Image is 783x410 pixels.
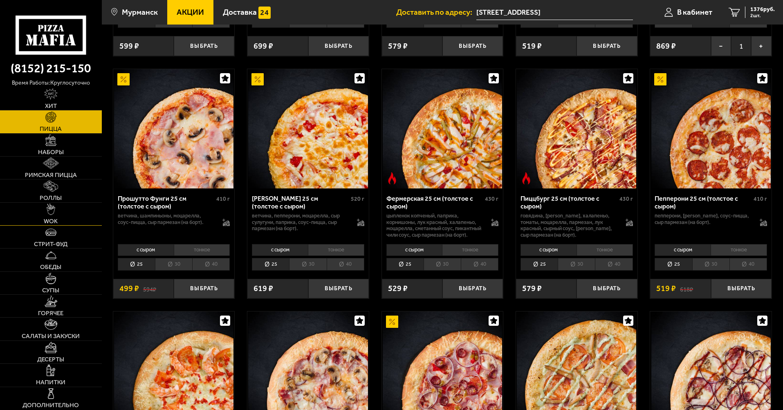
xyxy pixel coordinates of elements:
button: Выбрать [308,279,369,299]
li: 30 [692,258,729,271]
img: Акционный [386,316,398,328]
li: 40 [595,258,633,271]
input: Ваш адрес доставки [476,5,633,20]
span: Напитки [36,379,65,385]
div: Фермерская 25 см (толстое с сыром) [386,195,483,210]
span: Стрит-фуд [34,241,67,247]
li: 40 [192,258,230,271]
span: Мурманская область, Кола, проспект Защитников Заполярья, 30 [476,5,633,20]
span: 579 ₽ [388,42,408,50]
p: ветчина, пепперони, моцарелла, сыр сулугуни, паприка, соус-пицца, сыр пармезан (на борт). [252,213,349,232]
s: 618 ₽ [680,285,693,293]
li: 40 [729,258,767,271]
span: Супы [42,287,59,293]
img: Прошутто Формаджио 25 см (толстое с сыром) [248,69,368,188]
li: 25 [655,258,692,271]
p: цыпленок копченый, паприка, корнишоны, лук красный, халапеньо, моцарелла, сметанный соус, пикантн... [386,213,483,239]
img: Акционный [117,73,130,85]
img: Прошутто Фунги 25 см (толстое с сыром) [114,69,233,188]
span: Наборы [38,149,64,155]
span: 430 г [485,195,498,202]
button: Выбрать [442,36,503,56]
li: 30 [289,258,326,271]
button: Выбрать [308,36,369,56]
button: Выбрать [577,279,637,299]
a: АкционныйПрошутто Формаджио 25 см (толстое с сыром) [247,69,369,188]
li: с сыром [252,244,308,255]
span: Римская пицца [25,172,77,178]
span: 529 ₽ [388,285,408,293]
span: Пицца [40,126,62,132]
p: пепперони, [PERSON_NAME], соус-пицца, сыр пармезан (на борт). [655,213,752,226]
li: тонкое [711,244,767,255]
img: Пепперони 25 см (толстое с сыром) [651,69,771,188]
a: Острое блюдоФермерская 25 см (толстое с сыром) [382,69,503,188]
span: 869 ₽ [656,42,676,50]
s: 594 ₽ [143,285,156,293]
span: Обеды [40,264,61,270]
span: Доставить по адресу: [396,8,476,16]
li: 25 [386,258,424,271]
a: АкционныйПепперони 25 см (толстое с сыром) [650,69,772,188]
button: Выбрать [174,279,234,299]
span: 499 ₽ [119,285,139,293]
span: 410 г [754,195,767,202]
a: АкционныйПрошутто Фунги 25 см (толстое с сыром) [113,69,235,188]
span: 430 г [619,195,633,202]
span: Доставка [223,8,257,16]
p: говядина, [PERSON_NAME], халапеньо, томаты, моцарелла, пармезан, лук красный, сырный соус, [PERSO... [521,213,617,239]
span: 579 ₽ [522,285,542,293]
span: 519 ₽ [656,285,676,293]
li: тонкое [174,244,230,255]
li: тонкое [442,244,498,255]
button: Выбрать [711,279,772,299]
p: ветчина, шампиньоны, моцарелла, соус-пицца, сыр пармезан (на борт). [118,213,215,226]
li: 25 [252,258,289,271]
li: 30 [424,258,461,271]
span: Хит [45,103,57,109]
li: тонкое [308,244,364,255]
li: 30 [155,258,192,271]
span: 619 ₽ [254,285,273,293]
span: 1 [731,36,751,56]
div: Прошутто Фунги 25 см (толстое с сыром) [118,195,215,210]
img: 15daf4d41897b9f0e9f617042186c801.svg [258,7,271,19]
button: + [751,36,771,56]
span: 1376 руб. [750,7,775,12]
button: − [711,36,731,56]
img: Фермерская 25 см (толстое с сыром) [383,69,502,188]
span: Дополнительно [22,402,79,408]
span: Роллы [40,195,62,201]
li: 25 [521,258,558,271]
li: с сыром [386,244,442,255]
li: с сыром [655,244,711,255]
span: Мурманск [122,8,158,16]
img: Акционный [251,73,264,85]
span: 599 ₽ [119,42,139,50]
span: Салаты и закуски [22,333,80,339]
div: Пиццбург 25 см (толстое с сыром) [521,195,617,210]
img: Острое блюдо [520,172,532,184]
li: 40 [327,258,364,271]
span: Акции [177,8,204,16]
button: Выбрать [174,36,234,56]
li: 30 [558,258,595,271]
span: 2 шт. [750,13,775,18]
span: 699 ₽ [254,42,273,50]
span: 410 г [216,195,230,202]
span: Десерты [37,356,64,363]
div: Пепперони 25 см (толстое с сыром) [655,195,752,210]
div: [PERSON_NAME] 25 см (толстое с сыром) [252,195,349,210]
span: В кабинет [677,8,712,16]
span: WOK [44,218,58,224]
li: 40 [461,258,498,271]
span: 519 ₽ [522,42,542,50]
a: Острое блюдоПиццбург 25 см (толстое с сыром) [516,69,637,188]
button: Выбрать [442,279,503,299]
li: с сыром [118,244,174,255]
img: Острое блюдо [386,172,398,184]
li: тонкое [577,244,633,255]
li: 25 [118,258,155,271]
button: Выбрать [577,36,637,56]
li: с сыром [521,244,577,255]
